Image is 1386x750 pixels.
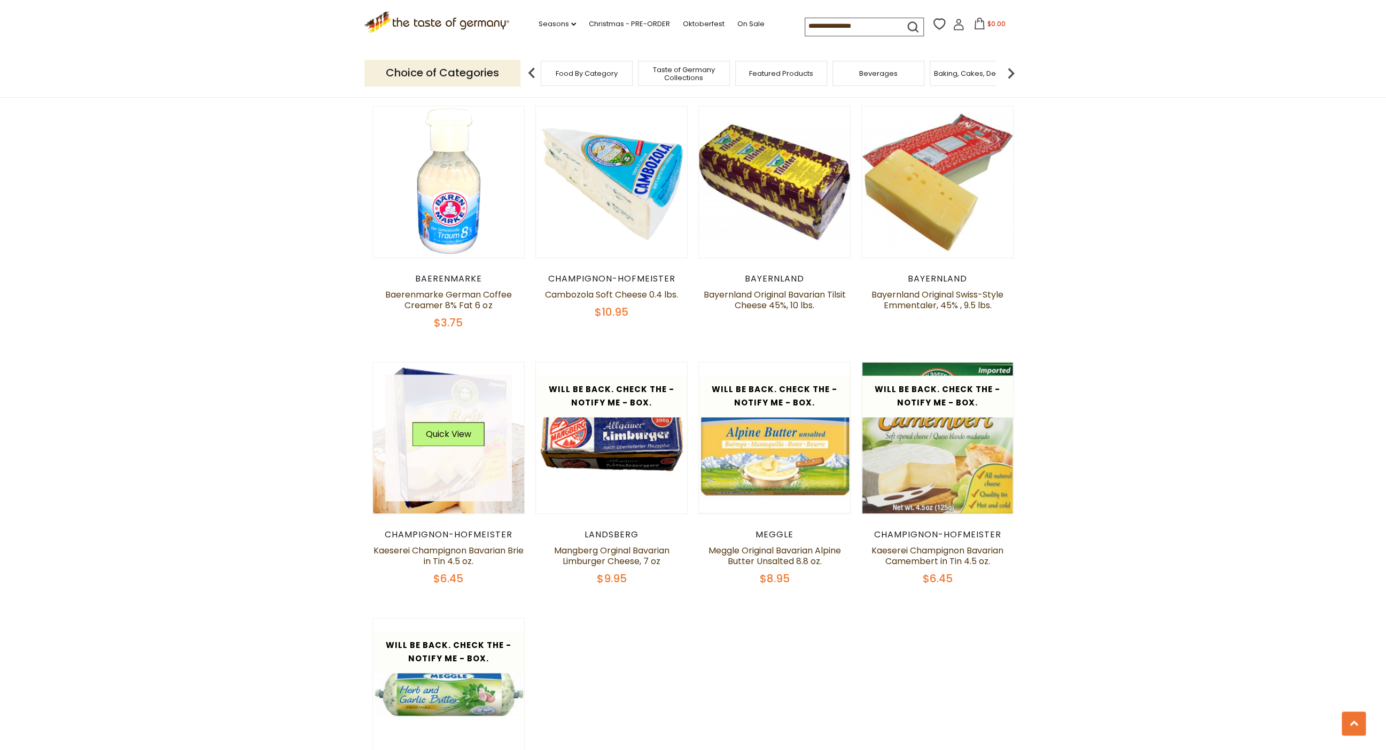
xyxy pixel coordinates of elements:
[373,362,524,513] img: Kaeserei Champignon Bavarian Brie in Tin 4.5 oz.
[704,288,846,311] a: Bayernland Original Bavarian Tilsit Cheese 45%, 10 lbs.
[535,274,688,284] div: Champignon-Hofmeister
[1000,62,1022,84] img: next arrow
[434,315,463,330] span: $3.75
[373,106,524,257] img: Baerenmarke German Coffee Creamer 8% Fat 6 oz
[862,362,1013,513] img: Kaeserei Champignon Bavarian Camembert in Tin 4.5 oz.
[859,69,898,77] a: Beverages
[412,422,485,446] button: Quick View
[699,362,850,513] img: Meggle Original Bavarian Alpine Butter Unsalted 8.8 oz.
[861,529,1014,540] div: Champignon-Hofmeister
[923,571,953,586] span: $6.45
[554,544,669,567] a: Mangberg Orginal Bavarian Limburger Cheese, 7 oz
[699,106,850,257] img: Bayernland Original Bavarian Tilsit Cheese 45%, 10 lbs.
[539,18,576,30] a: Seasons
[934,69,1017,77] a: Baking, Cakes, Desserts
[545,288,678,301] a: Cambozola Soft Cheese 0.4 lbs.
[871,288,1003,311] a: Bayernland Original Swiss-Style Emmentaler, 45% , 9.5 lbs.
[737,18,765,30] a: On Sale
[749,69,813,77] a: Featured Products
[595,304,628,319] span: $10.95
[708,544,841,567] a: Meggle Original Bavarian Alpine Butter Unsalted 8.8 oz.
[385,288,512,311] a: Baerenmarke German Coffee Creamer 8% Fat 6 oz
[698,529,851,540] div: Meggle
[535,529,688,540] div: Landsberg
[987,19,1006,28] span: $0.00
[589,18,670,30] a: Christmas - PRE-ORDER
[760,571,790,586] span: $8.95
[521,62,542,84] img: previous arrow
[871,544,1003,567] a: Kaeserei Champignon Bavarian Camembert in Tin 4.5 oz.
[596,571,626,586] span: $9.95
[698,274,851,284] div: Bayernland
[862,106,1013,257] img: Bayernland Original Swiss-Style Emmentaler, 45% , 9.5 lbs.
[556,69,618,77] a: Food By Category
[364,60,520,86] p: Choice of Categories
[372,274,525,284] div: Baerenmarke
[372,529,525,540] div: Champignon-Hofmeister
[641,66,727,82] a: Taste of Germany Collections
[536,106,687,257] img: Cambozola Soft Cheese 0.4 lbs.
[433,571,463,586] span: $6.45
[536,362,687,513] img: Mangberg Orginal Bavarian Limburger Cheese, 7 oz
[373,544,524,567] a: Kaeserei Champignon Bavarian Brie in Tin 4.5 oz.
[861,274,1014,284] div: Bayernland
[683,18,725,30] a: Oktoberfest
[967,18,1012,34] button: $0.00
